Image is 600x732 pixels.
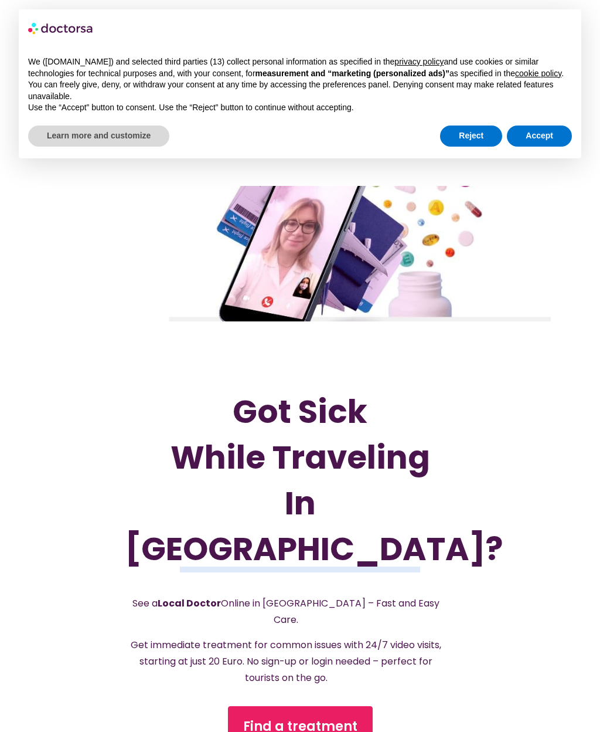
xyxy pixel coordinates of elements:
button: Reject [440,126,502,147]
strong: measurement and “marketing (personalized ads)” [255,69,449,78]
p: We ([DOMAIN_NAME]) and selected third parties (13) collect personal information as specified in t... [28,56,572,79]
span: See a Online in [GEOGRAPHIC_DATA] – Fast and Easy Care. [132,597,439,626]
a: privacy policy [394,57,444,66]
p: Use the “Accept” button to consent. Use the “Reject” button to continue without accepting. [28,102,572,114]
span: Get immediate treatment for common issues with 24/7 video visits, starting at just 20 Euro. No si... [131,638,441,684]
img: logo [28,19,94,38]
button: Accept [507,126,572,147]
button: Learn more and customize [28,126,169,147]
a: cookie policy [515,69,561,78]
p: You can freely give, deny, or withdraw your consent at any time by accessing the preferences pane... [28,79,572,102]
strong: Local Doctor [158,597,221,610]
h1: Got Sick While Traveling In [GEOGRAPHIC_DATA]? [125,389,476,572]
